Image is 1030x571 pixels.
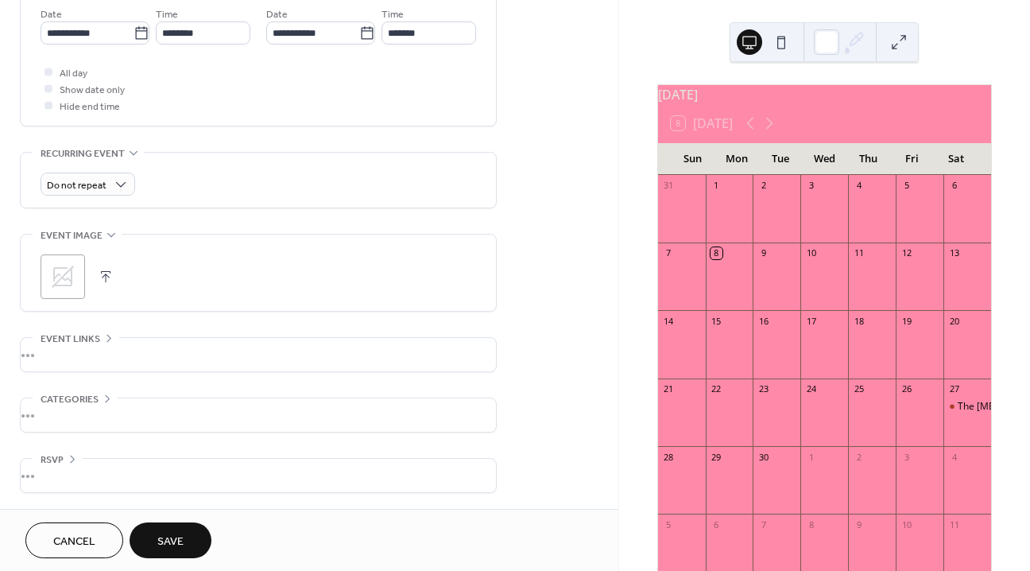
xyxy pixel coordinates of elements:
[853,451,865,463] div: 2
[60,99,120,115] span: Hide end time
[757,519,769,530] div: 7
[757,451,769,463] div: 30
[663,519,675,530] div: 5
[853,180,865,192] div: 4
[853,247,865,259] div: 11
[658,85,991,104] div: [DATE]
[41,227,103,244] span: Event image
[25,522,123,558] button: Cancel
[41,6,62,23] span: Date
[803,143,846,175] div: Wed
[663,383,675,395] div: 21
[41,391,99,408] span: Categories
[671,143,714,175] div: Sun
[41,331,100,348] span: Event links
[900,315,912,327] div: 19
[663,247,675,259] div: 7
[900,519,912,530] div: 10
[805,451,817,463] div: 1
[757,315,769,327] div: 16
[805,519,817,530] div: 8
[60,65,87,82] span: All day
[757,180,769,192] div: 2
[805,180,817,192] div: 3
[943,400,991,414] div: The Muse Edit
[948,451,960,463] div: 4
[711,247,722,259] div: 8
[948,383,960,395] div: 27
[948,247,960,259] div: 13
[846,143,890,175] div: Thu
[21,398,496,432] div: •••
[266,6,288,23] span: Date
[758,143,802,175] div: Tue
[711,383,722,395] div: 22
[711,451,722,463] div: 29
[900,180,912,192] div: 5
[948,315,960,327] div: 20
[21,338,496,371] div: •••
[948,180,960,192] div: 6
[47,177,106,195] span: Do not repeat
[21,459,496,492] div: •••
[60,82,125,99] span: Show date only
[41,452,64,468] span: RSVP
[157,534,184,550] span: Save
[948,519,960,530] div: 11
[757,247,769,259] div: 9
[805,247,817,259] div: 10
[663,315,675,327] div: 14
[381,6,404,23] span: Time
[714,143,758,175] div: Mon
[711,180,722,192] div: 1
[711,519,722,530] div: 6
[130,522,211,558] button: Save
[757,383,769,395] div: 23
[853,519,865,530] div: 9
[663,180,675,192] div: 31
[156,6,178,23] span: Time
[900,451,912,463] div: 3
[711,315,722,327] div: 15
[41,146,125,162] span: Recurring event
[805,315,817,327] div: 17
[890,143,934,175] div: Fri
[53,534,95,550] span: Cancel
[900,383,912,395] div: 26
[41,254,85,299] div: ;
[663,451,675,463] div: 28
[853,383,865,395] div: 25
[853,315,865,327] div: 18
[935,143,978,175] div: Sat
[805,383,817,395] div: 24
[900,247,912,259] div: 12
